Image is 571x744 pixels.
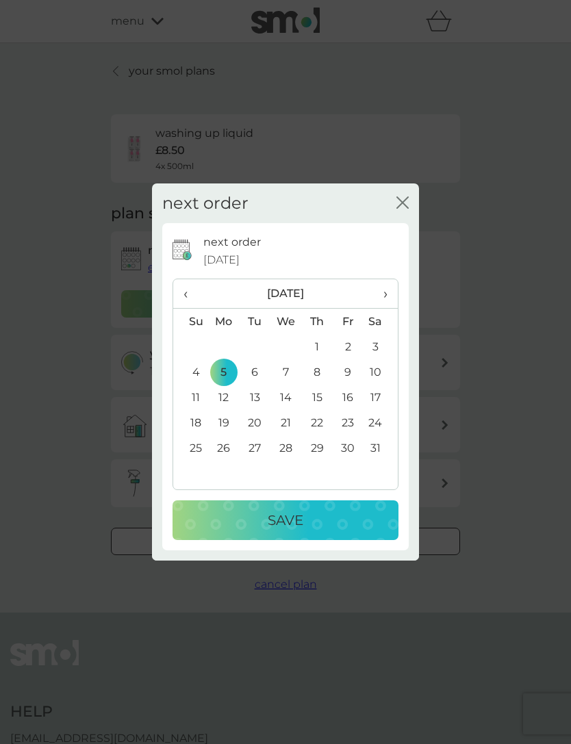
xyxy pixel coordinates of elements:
[396,196,409,211] button: close
[173,500,398,540] button: Save
[333,359,364,385] td: 9
[364,385,398,410] td: 17
[173,435,208,461] td: 25
[302,410,333,435] td: 22
[333,334,364,359] td: 2
[240,309,270,335] th: Tu
[364,309,398,335] th: Sa
[183,279,198,308] span: ‹
[364,435,398,461] td: 31
[173,410,208,435] td: 18
[270,410,302,435] td: 21
[270,359,302,385] td: 7
[333,309,364,335] th: Fr
[240,410,270,435] td: 20
[302,334,333,359] td: 1
[270,309,302,335] th: We
[173,309,208,335] th: Su
[333,385,364,410] td: 16
[302,309,333,335] th: Th
[203,233,261,251] p: next order
[208,410,240,435] td: 19
[364,359,398,385] td: 10
[268,509,303,531] p: Save
[240,359,270,385] td: 6
[302,435,333,461] td: 29
[240,435,270,461] td: 27
[270,435,302,461] td: 28
[333,410,364,435] td: 23
[374,279,388,308] span: ›
[270,385,302,410] td: 14
[208,279,364,309] th: [DATE]
[173,385,208,410] td: 11
[208,359,240,385] td: 5
[333,435,364,461] td: 30
[208,435,240,461] td: 26
[203,251,240,269] span: [DATE]
[173,359,208,385] td: 4
[302,359,333,385] td: 8
[364,334,398,359] td: 3
[302,385,333,410] td: 15
[364,410,398,435] td: 24
[208,385,240,410] td: 12
[162,194,249,214] h2: next order
[240,385,270,410] td: 13
[208,309,240,335] th: Mo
